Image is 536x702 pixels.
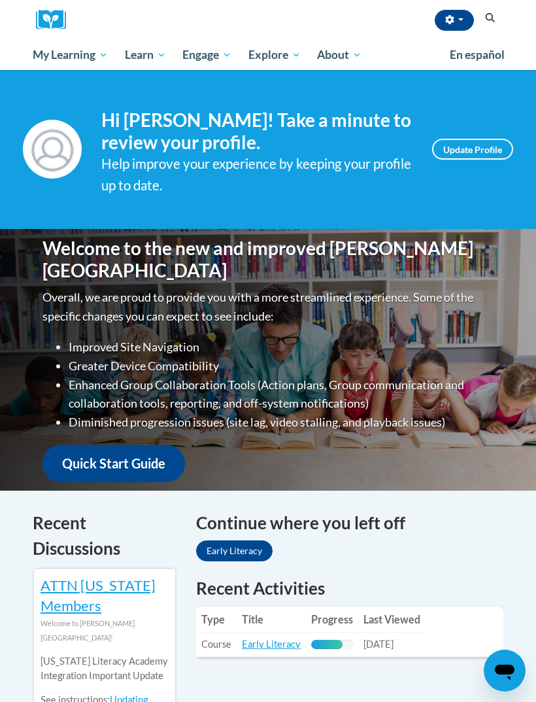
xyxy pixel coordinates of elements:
span: [DATE] [363,639,394,650]
a: Early Literacy [242,639,301,650]
div: Help improve your experience by keeping your profile up to date. [101,153,412,196]
h4: Continue where you left off [196,510,503,536]
a: Learn [116,40,175,70]
iframe: Button to launch messaging window [484,650,526,692]
span: About [317,47,361,63]
a: Early Literacy [196,540,273,561]
h4: Hi [PERSON_NAME]! Take a minute to review your profile. [101,109,412,153]
a: My Learning [24,40,116,70]
li: Greater Device Compatibility [69,357,494,376]
span: Learn [125,47,166,63]
li: Diminished progression issues (site lag, video stalling, and playback issues) [69,413,494,432]
a: Explore [240,40,309,70]
h1: Recent Activities [196,576,503,600]
h4: Recent Discussions [33,510,176,561]
p: [US_STATE] Literacy Academy Integration Important Update [41,654,169,683]
a: Update Profile [432,139,513,160]
div: Progress, % [311,640,343,649]
span: Explore [248,47,301,63]
th: Progress [306,606,358,633]
a: En español [441,41,513,69]
a: Cox Campus [36,10,75,30]
th: Title [237,606,306,633]
button: Search [480,10,500,26]
img: Profile Image [23,120,82,179]
span: Course [201,639,231,650]
p: Overall, we are proud to provide you with a more streamlined experience. Some of the specific cha... [42,288,494,326]
a: About [309,40,371,70]
img: Logo brand [36,10,75,30]
span: My Learning [33,47,108,63]
span: En español [450,48,505,61]
div: Welcome to [PERSON_NAME][GEOGRAPHIC_DATA]! [41,616,169,645]
li: Improved Site Navigation [69,338,494,357]
li: Enhanced Group Collaboration Tools (Action plans, Group communication and collaboration tools, re... [69,376,494,413]
div: Main menu [23,40,513,70]
a: ATTN [US_STATE] Members [41,576,156,614]
span: Engage [182,47,231,63]
th: Type [196,606,237,633]
a: Quick Start Guide [42,445,185,482]
th: Last Viewed [358,606,426,633]
a: Engage [174,40,240,70]
button: Account Settings [435,10,474,31]
h1: Welcome to the new and improved [PERSON_NAME][GEOGRAPHIC_DATA] [42,237,494,281]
